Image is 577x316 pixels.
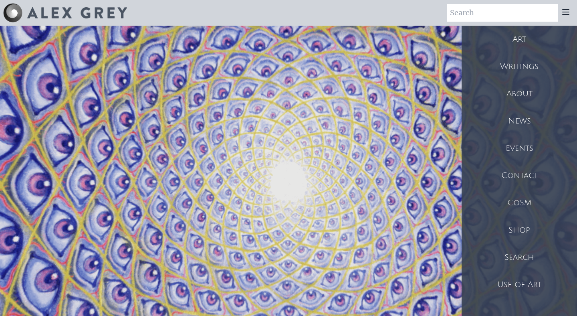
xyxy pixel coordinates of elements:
[462,244,577,271] a: Search
[462,107,577,135] a: News
[462,271,577,298] a: Use of Art
[462,162,577,189] a: Contact
[462,80,577,107] a: About
[462,217,577,244] a: Shop
[462,189,577,217] a: CoSM
[462,26,577,53] a: Art
[462,53,577,80] a: Writings
[462,135,577,162] a: Events
[447,4,558,22] input: Search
